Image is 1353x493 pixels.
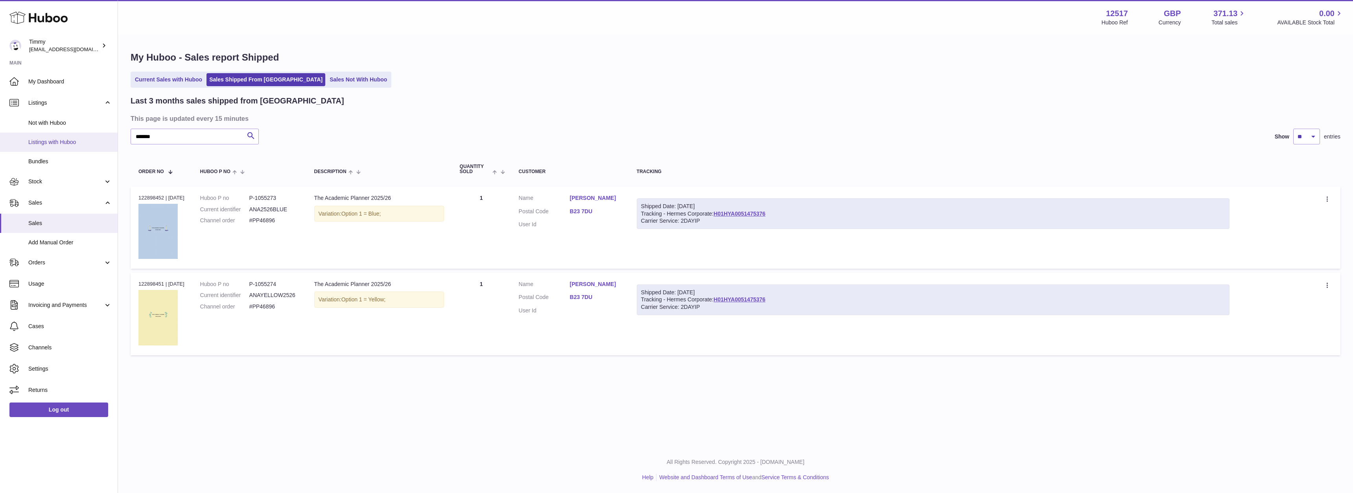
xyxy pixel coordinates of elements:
[659,474,752,480] a: Website and Dashboard Terms of Use
[519,208,570,217] dt: Postal Code
[28,301,103,309] span: Invoicing and Payments
[1277,19,1344,26] span: AVAILABLE Stock Total
[132,73,205,86] a: Current Sales with Huboo
[641,203,1226,210] div: Shipped Date: [DATE]
[314,169,347,174] span: Description
[519,281,570,290] dt: Name
[1211,8,1246,26] a: 371.13 Total sales
[28,323,112,330] span: Cases
[131,51,1340,64] h1: My Huboo - Sales report Shipped
[452,186,511,269] td: 1
[460,164,491,174] span: Quantity Sold
[641,217,1226,225] div: Carrier Service: 2DAYIP
[519,221,570,228] dt: User Id
[519,307,570,314] dt: User Id
[713,296,765,303] a: H01HYA0051475376
[1277,8,1344,26] a: 0.00 AVAILABLE Stock Total
[138,204,178,259] img: 125171755599458.png
[28,138,112,146] span: Listings with Huboo
[28,158,112,165] span: Bundles
[28,386,112,394] span: Returns
[519,169,621,174] div: Customer
[452,273,511,355] td: 1
[519,194,570,204] dt: Name
[200,292,249,299] dt: Current identifier
[28,344,112,351] span: Channels
[656,474,829,481] li: and
[28,119,112,127] span: Not with Huboo
[249,292,299,299] dd: ANAYELLOW2526
[138,194,184,201] div: 122898452 | [DATE]
[28,78,112,85] span: My Dashboard
[200,281,249,288] dt: Huboo P no
[28,178,103,185] span: Stock
[637,198,1230,229] div: Tracking - Hermes Corporate:
[131,114,1338,123] h3: This page is updated every 15 minutes
[570,208,621,215] a: B23 7DU
[341,210,381,217] span: Option 1 = Blue;
[641,289,1226,296] div: Shipped Date: [DATE]
[761,474,829,480] a: Service Terms & Conditions
[1102,19,1128,26] div: Huboo Ref
[28,239,112,246] span: Add Manual Order
[327,73,390,86] a: Sales Not With Huboo
[249,217,299,224] dd: #PP46896
[29,38,100,53] div: Timmy
[314,292,444,308] div: Variation:
[131,96,344,106] h2: Last 3 months sales shipped from [GEOGRAPHIC_DATA]
[28,365,112,373] span: Settings
[28,99,103,107] span: Listings
[9,403,108,417] a: Log out
[200,217,249,224] dt: Channel order
[249,206,299,213] dd: ANA2526BLUE
[200,169,230,174] span: Huboo P no
[314,194,444,202] div: The Academic Planner 2025/26
[28,220,112,227] span: Sales
[570,194,621,202] a: [PERSON_NAME]
[570,294,621,301] a: B23 7DU
[641,303,1226,311] div: Carrier Service: 2DAYIP
[1275,133,1289,140] label: Show
[200,206,249,213] dt: Current identifier
[1211,19,1246,26] span: Total sales
[28,280,112,288] span: Usage
[519,294,570,303] dt: Postal Code
[642,474,654,480] a: Help
[29,46,116,52] span: [EMAIL_ADDRESS][DOMAIN_NAME]
[1319,8,1335,19] span: 0.00
[138,169,164,174] span: Order No
[637,284,1230,316] div: Tracking - Hermes Corporate:
[249,281,299,288] dd: P-1055274
[28,199,103,207] span: Sales
[637,169,1230,174] div: Tracking
[138,281,184,288] div: 122898451 | [DATE]
[249,194,299,202] dd: P-1055273
[28,259,103,266] span: Orders
[713,210,765,217] a: H01HYA0051475376
[314,206,444,222] div: Variation:
[570,281,621,288] a: [PERSON_NAME]
[1213,8,1237,19] span: 371.13
[249,303,299,310] dd: #PP46896
[9,40,21,52] img: internalAdmin-12517@internal.huboo.com
[1106,8,1128,19] strong: 12517
[200,303,249,310] dt: Channel order
[138,290,178,345] img: 125171755599416.png
[1164,8,1181,19] strong: GBP
[1159,19,1181,26] div: Currency
[206,73,325,86] a: Sales Shipped From [GEOGRAPHIC_DATA]
[124,458,1347,466] p: All Rights Reserved. Copyright 2025 - [DOMAIN_NAME]
[341,296,385,303] span: Option 1 = Yellow;
[314,281,444,288] div: The Academic Planner 2025/26
[200,194,249,202] dt: Huboo P no
[1324,133,1340,140] span: entries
